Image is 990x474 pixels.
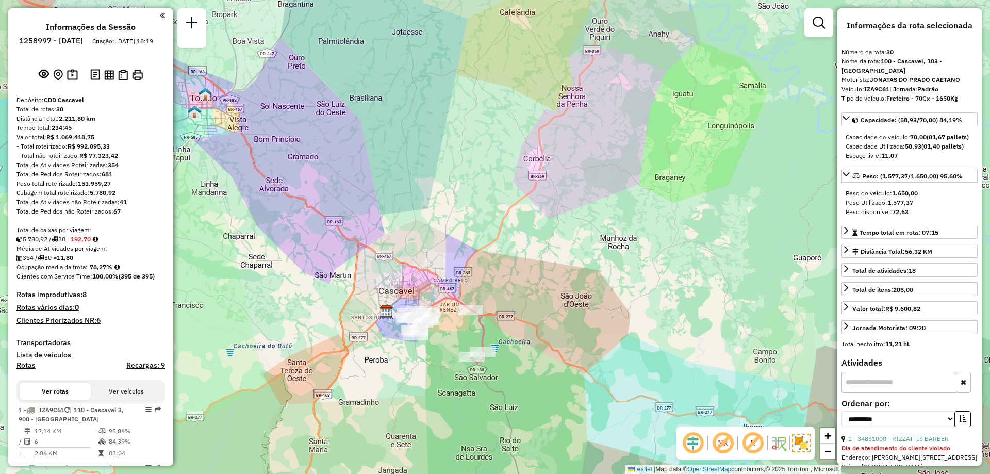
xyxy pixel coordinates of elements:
[16,123,165,133] div: Tempo total:
[846,151,973,160] div: Espaço livre:
[16,351,165,359] h4: Lista de veículos
[379,305,393,318] img: CDD Cascavel
[126,361,165,370] h4: Recargas: 9
[88,37,157,46] div: Criação: [DATE] 18:19
[841,75,978,85] div: Motorista:
[145,464,152,470] em: Opções
[381,303,394,317] img: Ponto de Apoio FAD
[155,406,161,413] em: Rota exportada
[862,172,963,180] span: Peso: (1.577,37/1.650,00) 95,60%
[91,383,162,400] button: Ver veículos
[114,264,120,270] em: Média calculada utilizando a maior ocupação (%Peso ou %Cubagem) de cada rota da sessão. Rotas cro...
[841,185,978,221] div: Peso: (1.577,37/1.650,00) 95,60%
[870,76,960,84] strong: JONATAS DO PRADO CAETANO
[98,438,106,445] i: % de utilização da cubagem
[881,152,898,159] strong: 11,07
[905,142,921,150] strong: 58,93
[841,21,978,30] h4: Informações da rota selecionada
[65,67,80,83] button: Painel de Sugestão
[57,254,73,261] strong: 11,80
[841,397,978,410] label: Ordenar por:
[39,464,65,471] span: REC0004
[46,22,136,32] h4: Informações da Sessão
[846,189,918,197] span: Peso do veículo:
[20,383,91,400] button: Ver rotas
[917,85,938,93] strong: Padrão
[893,286,913,293] strong: 208,00
[628,466,652,473] a: Leaflet
[46,133,94,141] strong: R$ 1.069.418,75
[910,133,927,141] strong: 70,00
[954,411,971,427] button: Ordem crescente
[770,435,787,451] img: Fluxo de ruas
[384,304,397,318] img: 703 UDC Light Cascavel
[841,112,978,126] a: Capacidade: (58,93/70,00) 84,19%
[59,115,95,122] strong: 2.211,80 km
[16,236,23,242] i: Cubagem total roteirizado
[16,244,165,253] div: Média de Atividades por viagem:
[19,36,83,45] h6: 1258997 - [DATE]
[16,170,165,179] div: Total de Pedidos Roteirizados:
[160,9,165,21] a: Clique aqui para minimizar o painel
[846,133,973,142] div: Capacidade do veículo:
[905,248,932,255] span: 56,32 KM
[841,282,978,296] a: Total de itens:208,00
[841,244,978,258] a: Distância Total:56,32 KM
[113,207,121,215] strong: 67
[16,188,165,198] div: Cubagem total roteirizado:
[852,285,913,295] div: Total de itens:
[887,199,913,206] strong: 1.577,37
[16,316,165,325] h4: Clientes Priorizados NR:
[56,105,63,113] strong: 30
[625,465,841,474] div: Map data © contributors,© 2025 TomTom, Microsoft
[39,406,64,414] span: IZA9C61
[34,448,98,459] td: 2,86 KM
[108,436,160,447] td: 84,39%
[824,445,831,457] span: −
[820,428,835,444] a: Zoom in
[64,407,70,413] i: Veículo já utilizado nesta sessão
[65,464,118,471] span: | 110 - Cascavel 3
[16,160,165,170] div: Total de Atividades Roteirizadas:
[34,436,98,447] td: 6
[841,57,978,75] div: Nome da rota:
[846,207,973,217] div: Peso disponível:
[199,87,212,101] img: 703 UDC Light Toledo
[909,267,916,274] strong: 18
[711,431,735,455] span: Exibir NR
[841,57,942,74] strong: 100 - Cascavel, 103 - [GEOGRAPHIC_DATA]
[188,105,201,119] img: 703 UDC Light Toledo
[808,12,829,33] a: Exibir filtros
[841,85,978,94] div: Veículo:
[740,431,765,455] span: Exibir rótulo
[16,114,165,123] div: Distância Total:
[841,301,978,315] a: Valor total:R$ 9.600,82
[841,339,978,349] div: Total hectolitro:
[16,338,165,347] h4: Transportadoras
[51,67,65,83] button: Centralizar mapa no depósito ou ponto de apoio
[892,189,918,197] strong: 1.650,00
[96,316,101,325] strong: 6
[16,95,165,105] div: Depósito:
[82,290,87,299] strong: 8
[841,320,978,334] a: Jornada Motorista: 09:20
[44,96,84,104] strong: CDD Cascavel
[792,434,811,452] img: Exibir/Ocultar setores
[852,267,916,274] span: Total de atividades:
[16,133,165,142] div: Valor total:
[92,272,119,280] strong: 100,00%
[16,272,92,280] span: Clientes com Service Time:
[860,228,938,236] span: Tempo total em rota: 07:15
[889,85,938,93] span: | Jornada:
[16,290,165,299] h4: Rotas improdutivas:
[16,225,165,235] div: Total de caixas por viagem:
[130,68,145,83] button: Imprimir Rotas
[98,450,104,456] i: Tempo total em rota
[886,94,958,102] strong: Freteiro - 70Cx - 1650Kg
[75,303,79,312] strong: 0
[841,128,978,165] div: Capacidade: (58,93/70,00) 84,19%
[885,305,920,313] strong: R$ 9.600,82
[16,263,88,271] span: Ocupação média da frota:
[116,68,130,83] button: Visualizar Romaneio
[841,453,978,462] div: Endereço: [PERSON_NAME][STREET_ADDRESS]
